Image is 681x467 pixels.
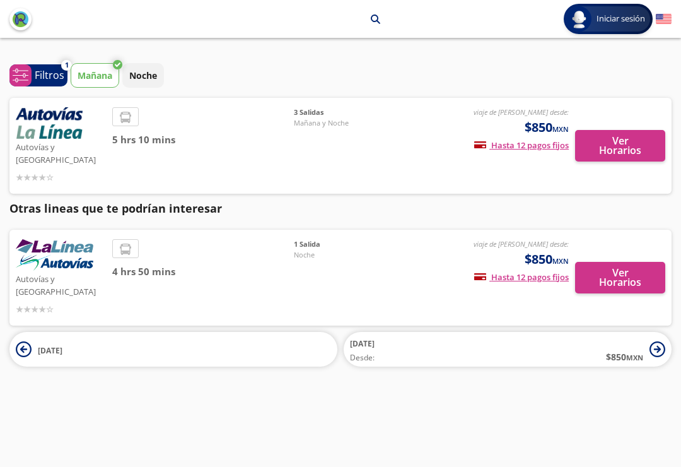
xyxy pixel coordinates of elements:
img: Autovías y La Línea [16,239,93,271]
span: $ 850 [606,350,643,364]
span: 5 hrs 10 mins [112,133,294,147]
span: $850 [525,118,569,137]
p: Mañana [78,69,112,82]
span: [DATE] [38,345,62,356]
span: Hasta 12 pagos fijos [474,139,569,151]
button: [DATE] [9,332,337,367]
button: back [9,8,32,30]
small: MXN [626,353,643,362]
span: Iniciar sesión [591,13,650,25]
small: MXN [552,256,569,266]
p: Autovías y [GEOGRAPHIC_DATA] [16,139,106,166]
p: Autovías y [GEOGRAPHIC_DATA] [16,271,106,298]
p: Noche [129,69,157,82]
em: viaje de [PERSON_NAME] desde: [474,239,569,249]
span: Desde: [350,352,375,364]
span: 4 hrs 50 mins [112,264,294,279]
small: MXN [552,124,569,134]
span: Noche [294,250,382,261]
p: Filtros [35,68,64,83]
span: 1 Salida [294,239,382,250]
button: [DATE]Desde:$850MXN [344,332,672,367]
button: Ver Horarios [575,262,665,293]
button: Noche [122,63,164,88]
p: Otras lineas que te podrían interesar [9,200,672,217]
span: Hasta 12 pagos fijos [474,271,569,283]
span: [DATE] [350,338,375,349]
span: 3 Salidas [294,107,382,118]
button: English [656,11,672,27]
span: 1 [65,60,69,71]
span: $850 [525,250,569,269]
em: viaje de [PERSON_NAME] desde: [474,107,569,117]
button: 1Filtros [9,64,67,86]
img: Autovías y La Línea [16,107,83,139]
p: [GEOGRAPHIC_DATA] [212,13,302,26]
button: Ver Horarios [575,130,665,162]
span: Mañana y Noche [294,118,382,129]
button: Mañana [71,63,119,88]
p: Pátzcuaro [318,13,361,26]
